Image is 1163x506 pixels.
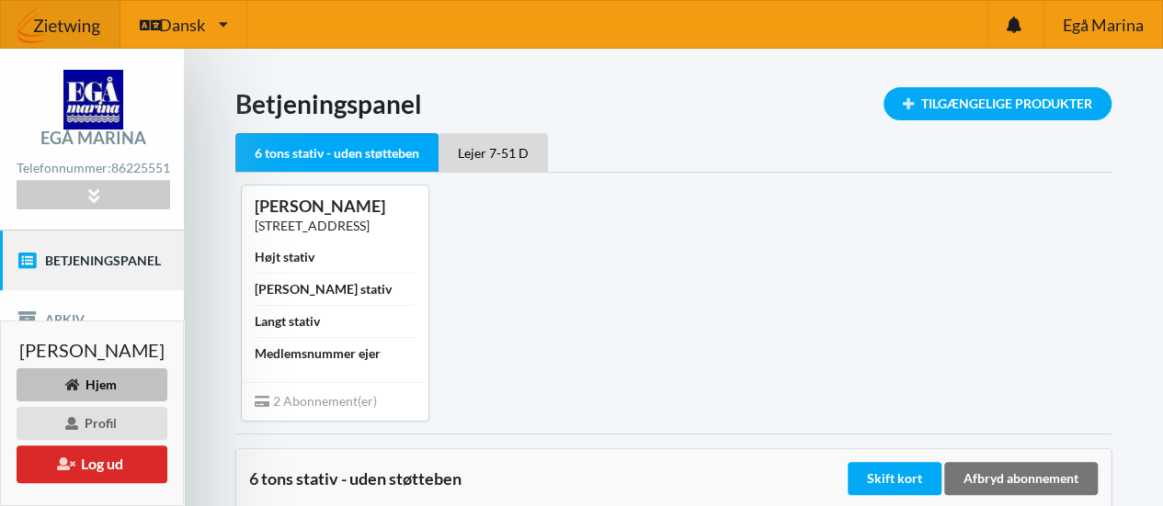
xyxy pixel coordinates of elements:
div: Skift kort [848,462,941,495]
div: Afbryd abonnement [944,462,1098,495]
div: Højt stativ [255,248,314,266]
a: [STREET_ADDRESS] [255,218,370,233]
span: Egå Marina [1062,17,1143,33]
div: Tilgængelige Produkter [884,87,1112,120]
span: [PERSON_NAME] [19,341,165,359]
div: 6 tons stativ - uden støtteben [235,133,439,173]
div: Medlemsnummer ejer [255,344,381,363]
button: Log ud [17,445,167,483]
div: Hjem [17,368,167,401]
img: logo [63,70,123,129]
div: Profil [17,407,167,440]
strong: 86225551 [111,160,170,175]
div: Lejer 7-51 D [439,133,548,172]
div: [PERSON_NAME] [255,196,416,217]
span: 2 Abonnement(er) [255,393,377,409]
div: [PERSON_NAME] stativ [255,280,392,298]
div: Egå Marina [40,129,146,146]
span: Dansk [159,17,205,33]
div: Telefonnummer: [17,156,169,181]
div: Langt stativ [255,312,320,331]
div: 6 tons stativ - uden støtteben [249,469,844,488]
h1: Betjeningspanel [235,87,1112,120]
